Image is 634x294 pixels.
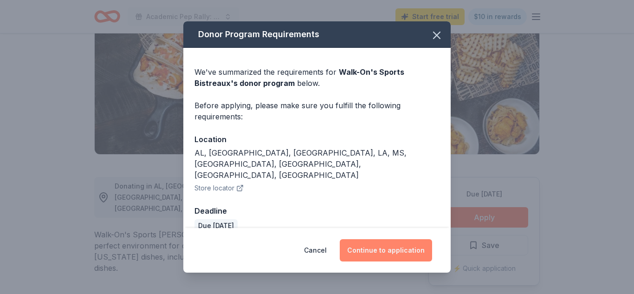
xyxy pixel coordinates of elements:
button: Continue to application [340,239,432,261]
div: We've summarized the requirements for below. [194,66,440,89]
button: Cancel [304,239,327,261]
div: Due [DATE] [194,219,238,232]
div: Deadline [194,205,440,217]
div: Location [194,133,440,145]
button: Store locator [194,183,244,194]
div: Before applying, please make sure you fulfill the following requirements: [194,100,440,122]
div: AL, [GEOGRAPHIC_DATA], [GEOGRAPHIC_DATA], LA, MS, [GEOGRAPHIC_DATA], [GEOGRAPHIC_DATA], [GEOGRAPH... [194,147,440,181]
div: Donor Program Requirements [183,21,451,48]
